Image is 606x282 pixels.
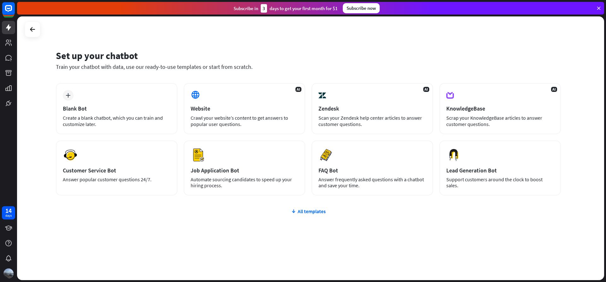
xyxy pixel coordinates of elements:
[261,4,267,13] div: 3
[5,208,12,213] div: 14
[234,4,338,13] div: Subscribe in days to get your first month for $1
[343,3,380,13] div: Subscribe now
[5,213,12,218] div: days
[2,206,15,219] a: 14 days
